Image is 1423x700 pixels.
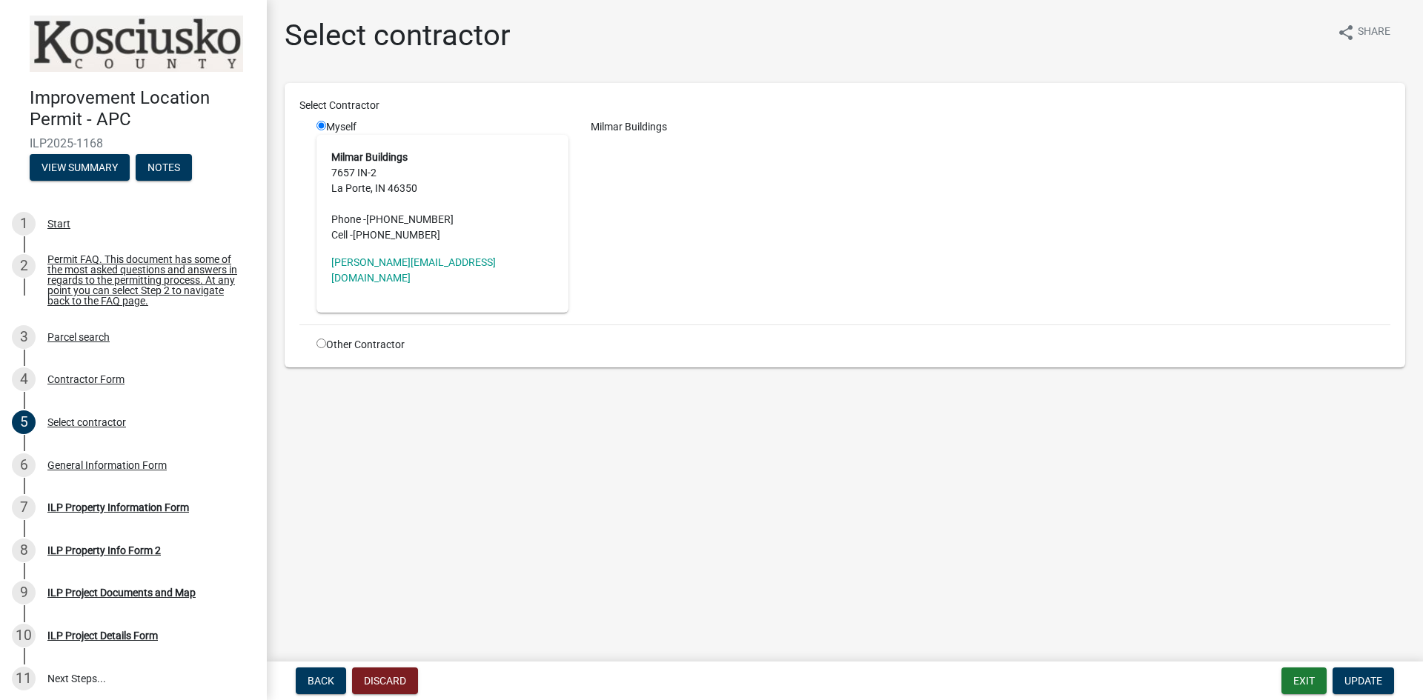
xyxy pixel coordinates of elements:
div: ILP Property Information Form [47,502,189,513]
button: Back [296,667,346,694]
span: Share [1358,24,1390,41]
div: Permit FAQ. This document has some of the most asked questions and answers in regards to the perm... [47,254,243,306]
span: [PHONE_NUMBER] [353,229,440,241]
div: 6 [12,453,36,477]
address: 7657 IN-2 La Porte, IN 46350 [331,150,554,243]
span: Update [1344,675,1382,687]
div: 9 [12,581,36,604]
div: Milmar Buildings [580,119,1402,135]
div: 10 [12,624,36,647]
div: Parcel search [47,332,110,342]
div: Start [47,219,70,229]
div: General Information Form [47,460,167,470]
img: Kosciusko County, Indiana [30,16,243,72]
button: Notes [136,154,192,181]
div: 8 [12,539,36,562]
div: ILP Project Documents and Map [47,587,196,598]
div: 4 [12,367,36,391]
button: Discard [352,667,418,694]
div: Contractor Form [47,374,125,384]
abbr: Cell - [331,229,353,241]
div: Other Contractor [305,337,580,353]
wm-modal-confirm: Summary [30,162,130,174]
span: ILP2025-1168 [30,136,237,150]
button: View Summary [30,154,130,181]
div: 1 [12,212,36,236]
div: Select contractor [47,417,126,427]
button: shareShare [1325,18,1402,47]
h4: Improvement Location Permit - APC [30,87,255,130]
div: 2 [12,254,36,278]
div: Myself [316,119,568,313]
div: 5 [12,410,36,434]
strong: Milmar Buildings [331,151,408,163]
div: ILP Project Details Form [47,630,158,641]
button: Exit [1281,667,1327,694]
div: 7 [12,496,36,519]
abbr: Phone - [331,213,366,225]
div: Select Contractor [288,98,1402,113]
button: Update [1333,667,1394,694]
div: ILP Property Info Form 2 [47,545,161,556]
div: 11 [12,667,36,690]
i: share [1337,24,1355,41]
span: [PHONE_NUMBER] [366,213,454,225]
a: [PERSON_NAME][EMAIL_ADDRESS][DOMAIN_NAME] [331,256,496,284]
div: 3 [12,325,36,349]
h1: Select contractor [285,18,511,53]
span: Back [308,675,334,687]
wm-modal-confirm: Notes [136,162,192,174]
